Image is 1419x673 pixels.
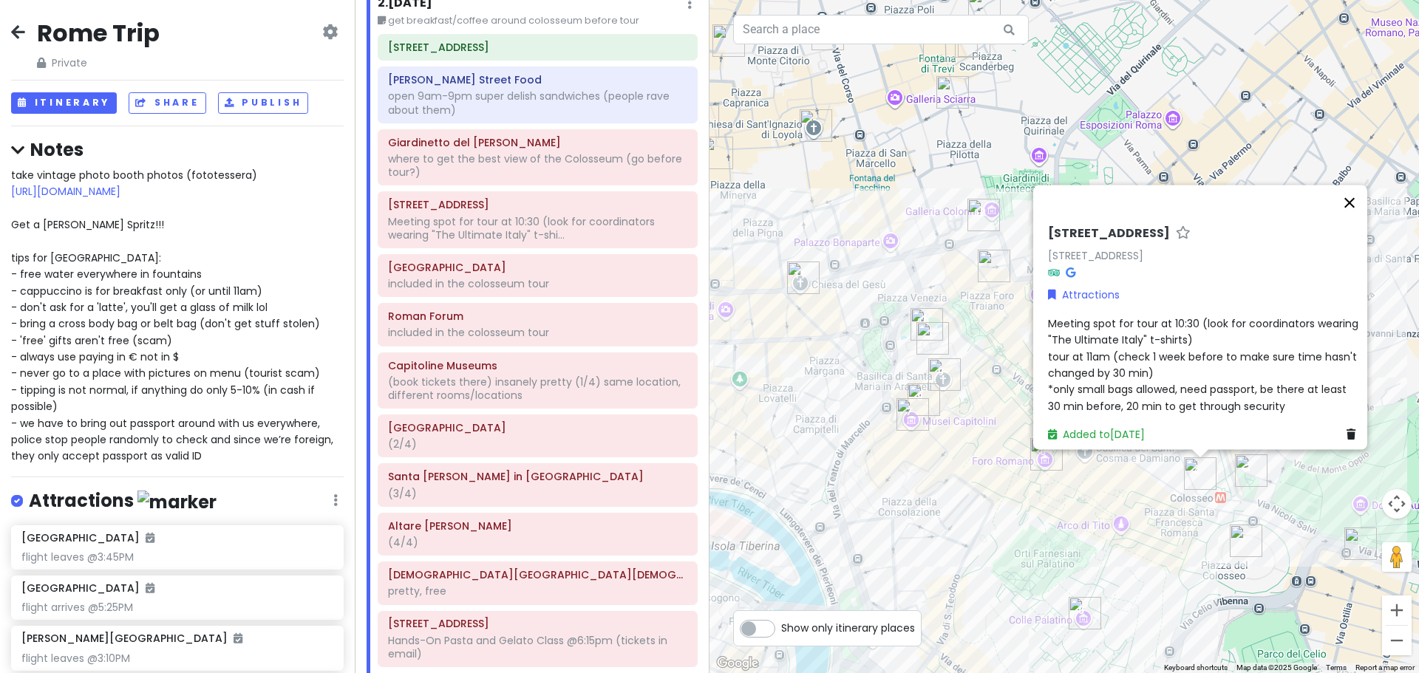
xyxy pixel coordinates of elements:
div: Chiesa del Gesù. [787,262,820,294]
a: Added to[DATE] [1048,427,1145,442]
div: Pantheon [701,137,733,169]
div: Palatine Hill [1069,597,1101,629]
div: (book tickets there) insanely pretty (1/4) same location, different rooms/locations [388,375,687,402]
h6: [PERSON_NAME][GEOGRAPHIC_DATA] [21,632,242,645]
div: (2/4) [388,437,687,451]
div: included in the colosseum tour [388,326,687,339]
div: Piazza Colonna [811,18,844,50]
div: (4/4) [388,536,687,549]
button: Drag Pegman onto the map to open Street View [1382,542,1412,572]
div: Trevi Fountain [923,29,956,61]
button: Itinerary [11,92,117,114]
div: Colosseum [1230,525,1262,557]
h6: Via del Colosseo, 31 [388,198,687,211]
button: Zoom in [1382,595,1412,625]
h6: Capitoline Museums [388,359,687,372]
div: flight arrives @5:25PM [21,601,333,614]
h6: Capitoline Hill [388,421,687,434]
h6: Giardinetto del Monte Oppio [388,136,687,149]
button: Zoom out [1382,626,1412,655]
span: Meeting spot for tour at 10:30 (look for coordinators wearing "The Ultimate Italy" t-shirts) tour... [1048,316,1361,414]
div: Via del Colosseo, 31 [1184,457,1216,490]
span: take vintage photo booth photos (fototessera) Get a [PERSON_NAME] Spritz!!! tips for [GEOGRAPHIC_... [11,168,336,464]
div: Oro Bistrot [978,250,1010,282]
div: Capitoline Museums [896,398,929,431]
a: Open this area in Google Maps (opens a new window) [713,654,762,673]
button: Publish [218,92,309,114]
span: Private [37,55,160,71]
div: Roman Forum [1030,438,1063,471]
div: where to get the best view of the Colosseum (go before tour?) [388,152,687,179]
h2: Rome Trip [37,18,160,49]
div: Giolitti [712,24,745,57]
h4: Attractions [29,489,217,513]
a: [STREET_ADDRESS] [1048,248,1143,263]
span: Map data ©2025 Google [1236,663,1317,672]
span: Show only itinerary places [781,620,915,636]
i: Added to itinerary [146,533,154,543]
h6: [STREET_ADDRESS] [1048,226,1170,242]
div: Pastasciutta [936,76,969,109]
h6: Via Marmorata, 16 [388,41,687,54]
i: Added to itinerary [234,633,242,643]
h6: Chiesa del Gesù. [388,568,687,581]
i: Google Maps [1066,267,1075,278]
h6: Mizio's Street Food [388,73,687,86]
div: included in the colosseum tour [388,277,687,290]
div: Monument to Victor Emmanuel II [916,322,949,355]
div: La Sella Roma [945,25,978,58]
small: get breakfast/coffee around colosseum before tour [378,13,698,28]
a: Terms (opens in new tab) [1326,663,1347,672]
a: Attractions [1048,287,1120,303]
h6: Santa Maria in Aracoeli Basilica [388,470,687,483]
div: open 9am-9pm super delish sandwiches (people rave about them) [388,89,687,116]
img: Google [713,654,762,673]
img: marker [137,491,217,513]
a: Report a map error [1355,663,1415,672]
button: Map camera controls [1382,489,1412,519]
div: Altare della Patria [911,308,943,341]
h6: Palatine Hill [388,261,687,274]
div: Via Quattro Novembre, 139 [967,199,1000,231]
div: Hands-On Pasta and Gelato Class @6:15pm (tickets in email) [388,634,687,660]
h6: Altare della Patria [388,519,687,533]
div: Capitoline Hill [908,383,940,416]
div: Giardinetto del Monte Oppio [1235,454,1267,487]
div: pretty, free [388,584,687,598]
button: Keyboard shortcuts [1164,663,1228,673]
div: Santa Maria in Aracoeli Basilica [928,358,961,391]
div: flight leaves @3:10PM [21,652,333,665]
button: Close [1332,185,1367,220]
i: Tripadvisor [1048,267,1060,278]
div: Meeting spot for tour at 10:30 (look for coordinators wearing "The Ultimate Italy" t-shi... [388,215,687,242]
input: Search a place [733,15,1029,44]
h6: [GEOGRAPHIC_DATA] [21,581,154,595]
i: Added to itinerary [146,583,154,593]
div: flight leaves @3:45PM [21,550,333,564]
div: The Court Bar. Palazzo Manfredi [1344,527,1377,560]
a: [URL][DOMAIN_NAME] [11,184,120,199]
div: (3/4) [388,487,687,500]
h6: Via Quattro Novembre, 139 [388,617,687,630]
a: Delete place [1347,426,1361,443]
div: Chiesa di Sant'Ignazio di Loyola [800,109,832,142]
h4: Notes [11,138,344,161]
h6: Roman Forum [388,310,687,323]
button: Share [129,92,205,114]
h6: [GEOGRAPHIC_DATA] [21,531,154,544]
a: Star place [1176,226,1191,242]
